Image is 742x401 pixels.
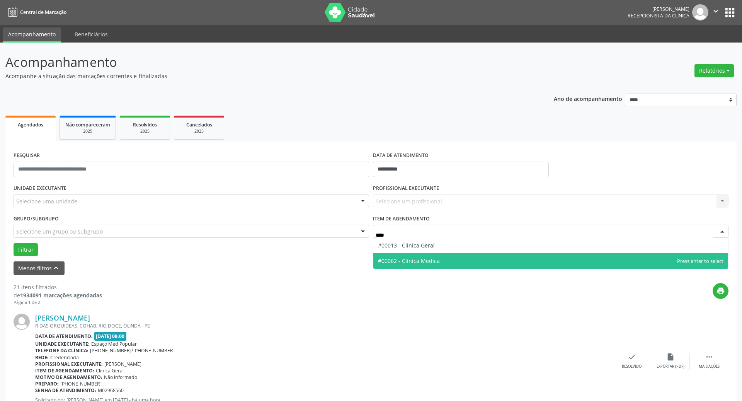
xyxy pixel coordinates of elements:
[378,242,435,249] span: #00013 - Clinica Geral
[90,347,175,354] span: [PHONE_NUMBER]/[PHONE_NUMBER]
[373,213,430,225] label: Item de agendamento
[98,387,124,394] span: M02968560
[711,7,720,15] i: 
[666,353,675,361] i: insert_drive_file
[96,367,124,374] span: Clinica Geral
[657,364,684,369] div: Exportar (PDF)
[378,257,440,264] span: #00062 - Clinica Medica
[5,72,517,80] p: Acompanhe a situação das marcações correntes e finalizadas
[723,6,737,19] button: apps
[65,121,110,128] span: Não compareceram
[133,121,157,128] span: Resolvidos
[14,213,59,225] label: Grupo/Subgrupo
[713,283,728,299] button: print
[35,374,102,381] b: Motivo de agendamento:
[3,27,61,43] a: Acompanhamento
[554,94,622,103] p: Ano de acompanhamento
[16,227,103,235] span: Selecione um grupo ou subgrupo
[91,341,137,347] span: Espaço Med Popular
[699,364,720,369] div: Mais ações
[60,381,102,387] span: [PHONE_NUMBER]
[94,332,127,341] span: [DATE] 08:00
[35,341,90,347] b: Unidade executante:
[35,387,96,394] b: Senha de atendimento:
[35,381,59,387] b: Preparo:
[126,128,164,134] div: 2025
[104,361,141,367] span: [PERSON_NAME]
[14,183,66,195] label: UNIDADE EXECUTANTE
[35,347,88,354] b: Telefone da clínica:
[186,121,212,128] span: Cancelados
[628,353,636,361] i: check
[35,354,49,361] b: Rede:
[52,264,60,272] i: keyboard_arrow_up
[35,367,94,374] b: Item de agendamento:
[14,299,102,306] div: Página 1 de 2
[14,283,102,291] div: 21 itens filtrados
[622,364,642,369] div: Resolvido
[14,243,38,256] button: Filtrar
[628,12,689,19] span: Recepcionista da clínica
[14,261,65,275] button: Menos filtroskeyboard_arrow_up
[35,333,93,340] b: Data de atendimento:
[35,361,103,367] b: Profissional executante:
[692,4,708,20] img: img
[20,9,66,15] span: Central de Marcação
[180,128,218,134] div: 2025
[65,128,110,134] div: 2025
[5,53,517,72] p: Acompanhamento
[373,183,439,195] label: PROFISSIONAL EXECUTANTE
[705,353,713,361] i: 
[5,6,66,19] a: Central de Marcação
[35,323,613,329] div: R DAS ORQUIDEAS, COHAB, RIO DOCE, OLINDA - PE
[20,292,102,299] strong: 1934091 marcações agendadas
[69,27,113,41] a: Beneficiários
[14,150,40,162] label: PESQUISAR
[18,121,43,128] span: Agendados
[50,354,79,361] span: Credenciada
[104,374,137,381] span: Não informado
[16,197,77,205] span: Selecione uma unidade
[708,4,723,20] button: 
[716,287,725,295] i: print
[14,314,30,330] img: img
[35,314,90,322] a: [PERSON_NAME]
[14,291,102,299] div: de
[373,150,429,162] label: DATA DE ATENDIMENTO
[694,64,734,77] button: Relatórios
[628,6,689,12] div: [PERSON_NAME]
